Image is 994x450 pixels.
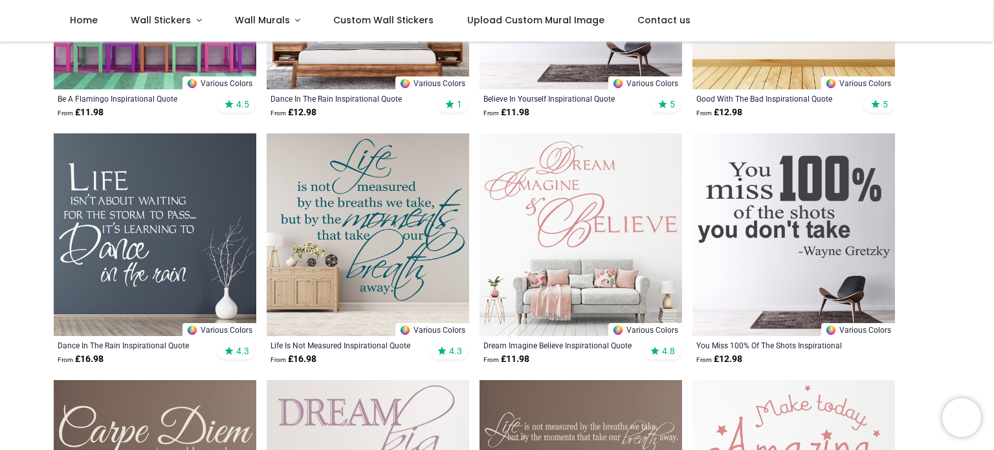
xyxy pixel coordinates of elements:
[608,76,682,89] a: Various Colors
[182,76,256,89] a: Various Colors
[670,98,675,110] span: 5
[483,353,529,366] strong: £ 11.98
[612,78,624,89] img: Color Wheel
[186,324,198,336] img: Color Wheel
[236,98,249,110] span: 4.5
[58,340,214,350] a: Dance In The Rain Inspirational Quote
[70,14,98,27] span: Home
[692,133,895,336] img: You Miss 100% Of The Shots Inspirational Quote Wall Sticker
[271,353,316,366] strong: £ 16.98
[696,109,712,117] span: From
[54,133,256,336] img: Dance In The Rain Inspirational Quote Wall Sticker - Mod2
[696,93,852,104] a: Good With The Bad Inspirational Quote
[821,76,895,89] a: Various Colors
[696,106,742,119] strong: £ 12.98
[696,353,742,366] strong: £ 12.98
[182,323,256,336] a: Various Colors
[483,356,499,363] span: From
[271,93,426,104] a: Dance In The Rain Inspirational Quote
[58,356,73,363] span: From
[483,340,639,350] a: Dream Imagine Believe Inspirational Quote
[483,106,529,119] strong: £ 11.98
[480,133,682,336] img: Dream Imagine Believe Inspirational Quote Wall Sticker - Mod8
[825,78,837,89] img: Color Wheel
[483,109,499,117] span: From
[333,14,434,27] span: Custom Wall Stickers
[608,323,682,336] a: Various Colors
[271,356,286,363] span: From
[637,14,690,27] span: Contact us
[696,340,852,350] a: You Miss 100% Of The Shots Inspirational Quote
[235,14,290,27] span: Wall Murals
[58,106,104,119] strong: £ 11.98
[449,345,462,357] span: 4.3
[883,98,888,110] span: 5
[186,78,198,89] img: Color Wheel
[267,133,469,336] img: Life Is Not Measured Inspirational Quote Wall Sticker
[131,14,191,27] span: Wall Stickers
[58,109,73,117] span: From
[612,324,624,336] img: Color Wheel
[58,353,104,366] strong: £ 16.98
[821,323,895,336] a: Various Colors
[483,93,639,104] a: Believe In Yourself Inspirational Quote
[271,106,316,119] strong: £ 12.98
[271,340,426,350] a: Life Is Not Measured Inspirational Quote
[271,109,286,117] span: From
[236,345,249,357] span: 4.3
[457,98,462,110] span: 1
[942,398,981,437] iframe: Brevo live chat
[662,345,675,357] span: 4.8
[467,14,604,27] span: Upload Custom Mural Image
[399,324,411,336] img: Color Wheel
[399,78,411,89] img: Color Wheel
[825,324,837,336] img: Color Wheel
[395,76,469,89] a: Various Colors
[58,93,214,104] a: Be A Flamingo Inspirational Quote
[395,323,469,336] a: Various Colors
[696,356,712,363] span: From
